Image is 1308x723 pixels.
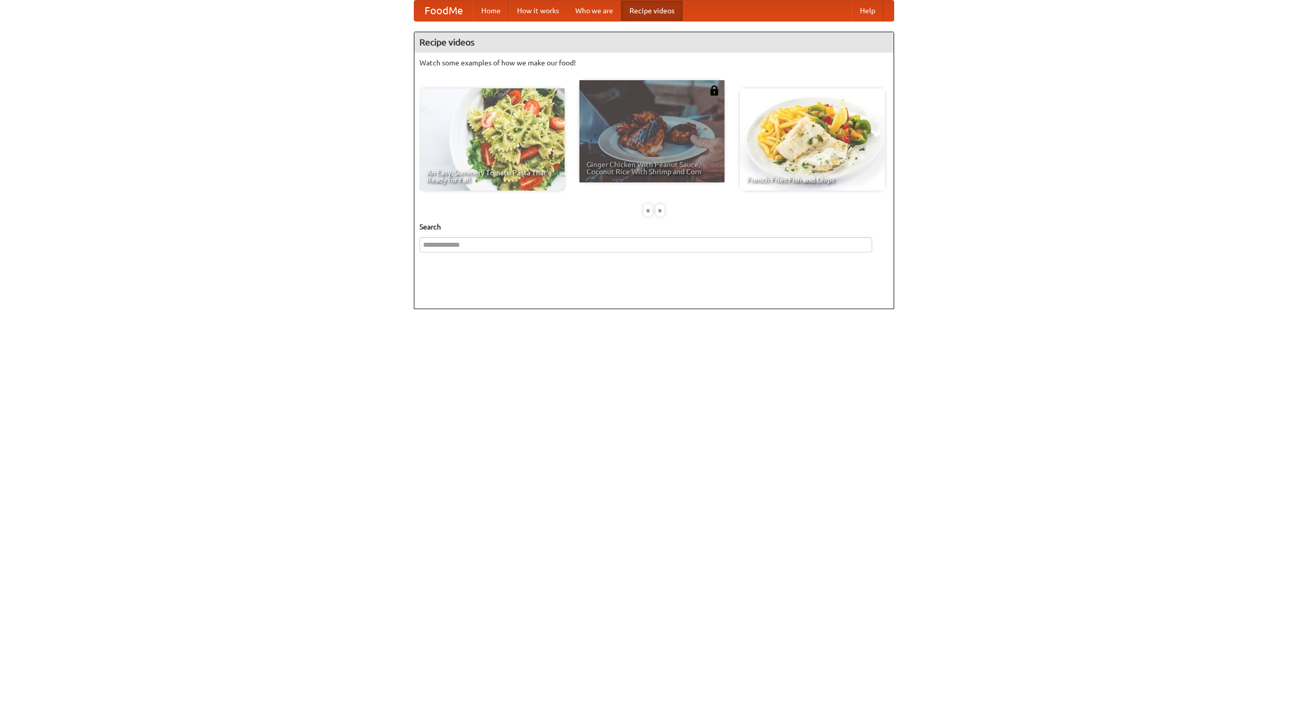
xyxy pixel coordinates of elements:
[419,88,565,191] a: An Easy, Summery Tomato Pasta That's Ready for Fall
[740,88,885,191] a: French Fries Fish and Chips
[414,32,894,53] h4: Recipe videos
[419,58,889,68] p: Watch some examples of how we make our food!
[747,176,878,183] span: French Fries Fish and Chips
[473,1,509,21] a: Home
[414,1,473,21] a: FoodMe
[621,1,683,21] a: Recipe videos
[419,222,889,232] h5: Search
[509,1,567,21] a: How it works
[643,204,652,217] div: «
[852,1,883,21] a: Help
[427,169,557,183] span: An Easy, Summery Tomato Pasta That's Ready for Fall
[567,1,621,21] a: Who we are
[709,85,719,96] img: 483408.png
[656,204,665,217] div: »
